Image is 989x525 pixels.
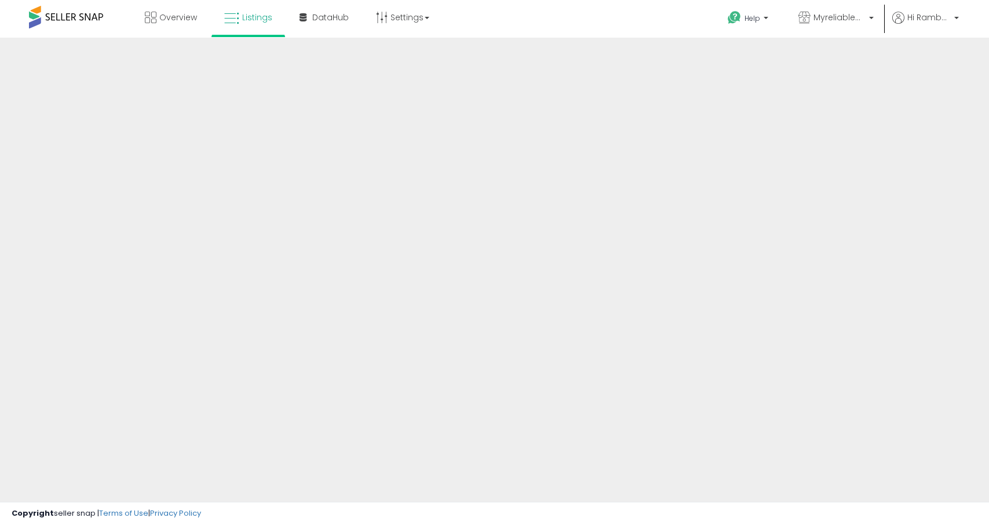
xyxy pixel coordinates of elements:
span: Myreliablemart [813,12,866,23]
span: Help [745,13,760,23]
a: Terms of Use [99,508,148,519]
div: seller snap | | [12,508,201,519]
span: Listings [242,12,272,23]
span: Hi Rambabu [907,12,951,23]
a: Help [718,2,780,38]
strong: Copyright [12,508,54,519]
a: Privacy Policy [150,508,201,519]
a: Hi Rambabu [892,12,959,38]
span: Overview [159,12,197,23]
span: DataHub [312,12,349,23]
i: Get Help [727,10,742,25]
